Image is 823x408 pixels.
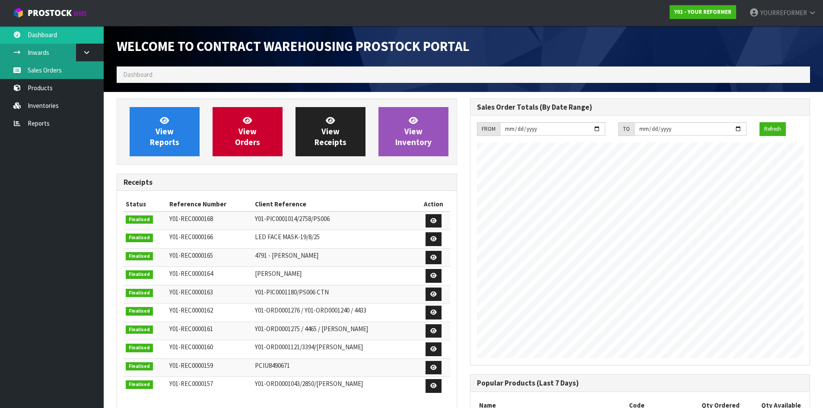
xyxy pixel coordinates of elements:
[169,215,213,223] span: Y01-REC0000168
[73,9,87,18] small: WMS
[167,197,253,211] th: Reference Number
[126,380,153,389] span: Finalised
[759,122,786,136] button: Refresh
[213,107,283,156] a: ViewOrders
[255,288,329,296] span: Y01-PIC0001180/PS006 CTN
[169,269,213,278] span: Y01-REC0000164
[296,107,365,156] a: ViewReceipts
[124,178,450,187] h3: Receipts
[169,361,213,370] span: Y01-REC0000159
[255,251,318,259] span: 4791 - [PERSON_NAME]
[126,344,153,352] span: Finalised
[395,115,432,148] span: View Inventory
[618,122,634,136] div: TO
[477,122,500,136] div: FROM
[255,233,320,241] span: LED FACE MASK-19/8/25
[126,362,153,371] span: Finalised
[126,289,153,297] span: Finalised
[169,288,213,296] span: Y01-REC0000163
[255,325,368,333] span: Y01-ORD0001275 / 4465 / [PERSON_NAME]
[255,343,363,351] span: Y01-ORD0001121/3394/[PERSON_NAME]
[117,38,470,55] span: Welcome to Contract Warehousing ProStock Portal
[126,252,153,261] span: Finalised
[13,7,24,18] img: cube-alt.png
[674,8,731,16] strong: Y01 - YOUR REFORMER
[378,107,448,156] a: ViewInventory
[315,115,346,148] span: View Receipts
[126,307,153,316] span: Finalised
[123,70,153,79] span: Dashboard
[255,269,302,278] span: [PERSON_NAME]
[255,361,290,370] span: PCIU8490671
[126,326,153,334] span: Finalised
[126,234,153,242] span: Finalised
[169,325,213,333] span: Y01-REC0000161
[417,197,450,211] th: Action
[150,115,179,148] span: View Reports
[169,251,213,259] span: Y01-REC0000165
[477,103,804,111] h3: Sales Order Totals (By Date Range)
[126,270,153,279] span: Finalised
[169,343,213,351] span: Y01-REC0000160
[477,379,804,387] h3: Popular Products (Last 7 Days)
[255,306,366,314] span: Y01-ORD0001276 / Y01-ORD0001240 / 4433
[235,115,260,148] span: View Orders
[169,380,213,388] span: Y01-REC0000157
[28,7,72,19] span: ProStock
[169,233,213,241] span: Y01-REC0000166
[255,215,330,223] span: Y01-PIC0001014/2758/PS006
[255,380,363,388] span: Y01-ORD0001043/2850/[PERSON_NAME]
[253,197,416,211] th: Client Reference
[169,306,213,314] span: Y01-REC0000162
[124,197,167,211] th: Status
[126,215,153,224] span: Finalised
[130,107,200,156] a: ViewReports
[760,9,807,17] span: YOURREFORMER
